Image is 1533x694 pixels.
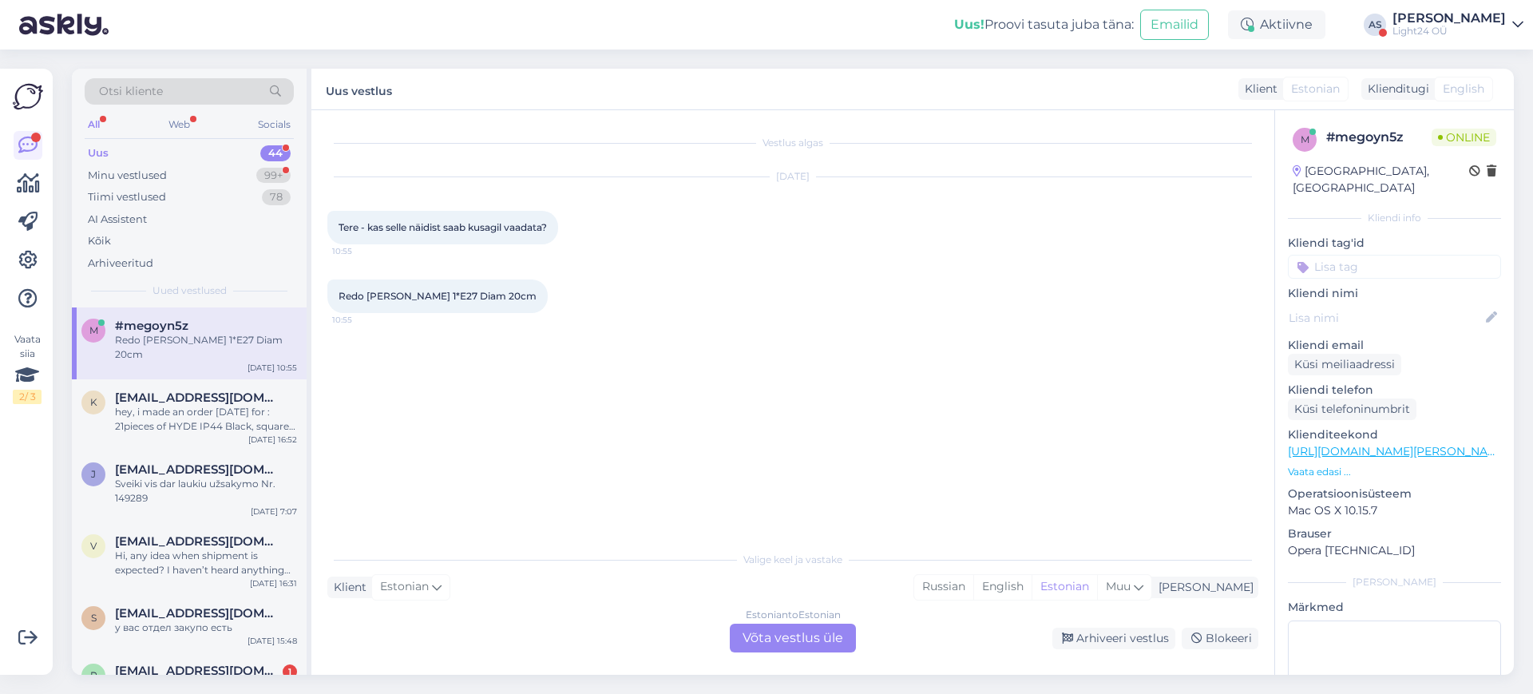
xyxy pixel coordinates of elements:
p: Kliendi nimi [1288,285,1501,302]
div: Blokeeri [1182,628,1258,649]
div: Redo [PERSON_NAME] 1*E27 Diam 20cm [115,333,297,362]
div: [PERSON_NAME] [1392,12,1506,25]
div: [DATE] 16:52 [248,434,297,446]
div: Võta vestlus üle [730,624,856,652]
div: Estonian [1032,575,1097,599]
p: Operatsioonisüsteem [1288,486,1501,502]
div: Aktiivne [1228,10,1325,39]
div: Tiimi vestlused [88,189,166,205]
span: English [1443,81,1484,97]
div: [DATE] [327,169,1258,184]
div: Uus [88,145,109,161]
p: Kliendi tag'id [1288,235,1501,252]
div: Web [165,114,193,135]
div: # megoyn5z [1326,128,1432,147]
div: Küsi meiliaadressi [1288,354,1401,375]
p: Brauser [1288,525,1501,542]
div: Hi, any idea when shipment is expected? I haven’t heard anything yet. Commande n°149638] ([DATE])... [115,549,297,577]
p: Kliendi email [1288,337,1501,354]
span: Estonian [1291,81,1340,97]
div: 2 / 3 [13,390,42,404]
div: hey, i made an order [DATE] for : 21pieces of HYDE IP44 Black, square lamps We opened the package... [115,405,297,434]
div: Arhiveeri vestlus [1052,628,1175,649]
span: vanheiningenruud@gmail.com [115,534,281,549]
div: [PERSON_NAME] [1288,575,1501,589]
div: AI Assistent [88,212,147,228]
div: 1 [283,664,297,679]
span: 10:55 [332,245,392,257]
span: s [91,612,97,624]
a: [PERSON_NAME]Light24 OÜ [1392,12,1523,38]
span: Redo [PERSON_NAME] 1*E27 Diam 20cm [339,290,537,302]
p: Klienditeekond [1288,426,1501,443]
span: ritvaleinonen@hotmail.com [115,664,281,678]
span: r [90,669,97,681]
div: 99+ [256,168,291,184]
div: Kõik [88,233,111,249]
span: Uued vestlused [153,284,227,298]
div: Klient [1238,81,1277,97]
img: Askly Logo [13,81,43,112]
span: shahzoda@ovivoelektrik.com.tr [115,606,281,621]
div: Socials [255,114,294,135]
span: #megoyn5z [115,319,188,333]
div: Light24 OÜ [1392,25,1506,38]
div: AS [1364,14,1386,36]
div: Vaata siia [13,332,42,404]
span: j [91,468,96,480]
div: Arhiveeritud [88,256,153,272]
div: Proovi tasuta juba täna: [954,15,1134,34]
div: [DATE] 10:55 [248,362,297,374]
div: [DATE] 16:31 [250,577,297,589]
span: v [90,540,97,552]
input: Lisa tag [1288,255,1501,279]
div: [DATE] 7:07 [251,506,297,518]
p: Mac OS X 10.15.7 [1288,502,1501,519]
span: m [89,324,98,336]
button: Emailid [1140,10,1209,40]
div: Küsi telefoninumbrit [1288,399,1416,420]
span: Muu [1106,579,1131,593]
span: k [90,396,97,408]
span: Tere - kas selle näidist saab kusagil vaadata? [339,221,547,233]
input: Lisa nimi [1289,309,1483,327]
span: Otsi kliente [99,83,163,100]
div: [PERSON_NAME] [1152,579,1254,596]
div: Sveiki vis dar laukiu užsakymo Nr. 149289 [115,477,297,506]
a: [URL][DOMAIN_NAME][PERSON_NAME] [1288,444,1508,458]
div: All [85,114,103,135]
div: 78 [262,189,291,205]
b: Uus! [954,17,984,32]
span: m [1301,133,1309,145]
span: Online [1432,129,1496,146]
span: 10:55 [332,314,392,326]
span: justmisius@gmail.com [115,462,281,477]
div: Kliendi info [1288,211,1501,225]
div: English [973,575,1032,599]
p: Kliendi telefon [1288,382,1501,399]
div: Minu vestlused [88,168,167,184]
div: Russian [914,575,973,599]
div: Valige keel ja vastake [327,553,1258,567]
div: 44 [260,145,291,161]
div: у вас отдел закупо есть [115,621,297,635]
span: kuninkaantie752@gmail.com [115,391,281,405]
div: Klient [327,579,366,596]
div: [GEOGRAPHIC_DATA], [GEOGRAPHIC_DATA] [1293,163,1469,196]
p: Opera [TECHNICAL_ID] [1288,542,1501,559]
label: Uus vestlus [326,78,392,100]
span: Estonian [380,578,429,596]
p: Märkmed [1288,599,1501,616]
div: Vestlus algas [327,136,1258,150]
div: Estonian to Estonian [746,608,841,622]
div: Klienditugi [1361,81,1429,97]
p: Vaata edasi ... [1288,465,1501,479]
div: [DATE] 15:48 [248,635,297,647]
